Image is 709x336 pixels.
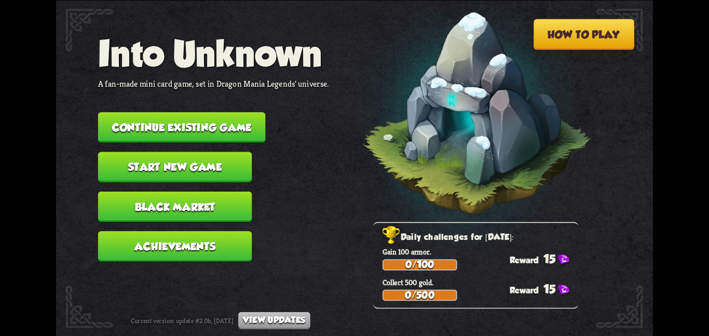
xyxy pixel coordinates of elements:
button: How to play [534,19,635,49]
div: 15 [510,252,578,265]
div: 0/100 [384,260,456,270]
button: Continue existing game [98,112,266,142]
div: Current version: update #2.0b, [DATE] [131,312,310,329]
p: A fan-made mini card game, set in Dragon Mania Legends' universe. [98,78,329,89]
div: 0/500 [384,290,456,300]
button: View updates [238,312,310,329]
button: Achievements [98,231,252,261]
p: Collect 500 gold. [383,277,578,287]
h1: Into Unknown [98,33,329,73]
button: Start new game [98,152,252,182]
button: Black Market [98,191,252,221]
div: 15 [510,282,578,295]
h2: Daily challenges for [DATE]: [383,230,578,245]
img: Golden_Trophy_Icon.png [383,226,401,245]
p: Gain 100 armor. [383,247,578,257]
